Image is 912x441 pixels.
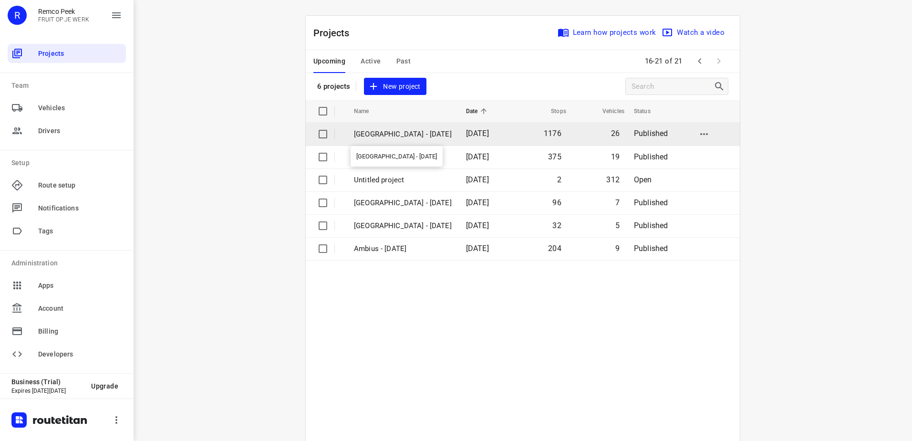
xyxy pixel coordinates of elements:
[317,82,350,91] p: 6 projects
[539,105,566,117] span: Stops
[8,98,126,117] div: Vehicles
[38,49,122,59] span: Projects
[632,79,714,94] input: Search projects
[354,105,382,117] span: Name
[690,52,709,71] span: Previous Page
[552,198,561,207] span: 96
[364,78,426,95] button: New project
[466,175,489,184] span: [DATE]
[466,221,489,230] span: [DATE]
[8,121,126,140] div: Drivers
[11,158,126,168] p: Setup
[709,52,728,71] span: Next Page
[634,198,668,207] span: Published
[466,129,489,138] span: [DATE]
[38,349,122,359] span: Developers
[8,299,126,318] div: Account
[634,152,668,161] span: Published
[8,44,126,63] div: Projects
[8,322,126,341] div: Billing
[396,55,411,67] span: Past
[8,276,126,295] div: Apps
[466,244,489,253] span: [DATE]
[11,388,83,394] p: Expires [DATE][DATE]
[615,221,620,230] span: 5
[634,105,663,117] span: Status
[38,126,122,136] span: Drivers
[634,244,668,253] span: Published
[611,152,620,161] span: 19
[11,258,126,268] p: Administration
[634,175,652,184] span: Open
[606,175,620,184] span: 312
[38,8,89,15] p: Remco Peek
[466,198,489,207] span: [DATE]
[714,81,728,92] div: Search
[11,378,83,386] p: Business (Trial)
[8,199,126,218] div: Notifications
[354,175,452,186] p: Untitled project
[8,176,126,195] div: Route setup
[38,103,122,113] span: Vehicles
[354,220,452,231] p: Gemeente Rotterdam - Monday
[615,244,620,253] span: 9
[552,221,561,230] span: 32
[38,326,122,336] span: Billing
[83,378,126,395] button: Upgrade
[354,198,452,209] p: Gemeente Rotterdam - Tuesday
[354,243,452,254] p: Ambius - Monday
[557,175,561,184] span: 2
[466,105,490,117] span: Date
[8,221,126,241] div: Tags
[361,55,381,67] span: Active
[38,203,122,213] span: Notifications
[38,304,122,314] span: Account
[466,152,489,161] span: [DATE]
[641,51,687,72] span: 16-21 of 21
[8,345,126,364] div: Developers
[11,81,126,91] p: Team
[38,16,89,23] p: FRUIT OP JE WERK
[548,244,561,253] span: 204
[313,26,357,40] p: Projects
[354,152,452,163] p: Drachten - Wednesday
[38,281,122,291] span: Apps
[634,129,668,138] span: Published
[8,6,27,25] div: R
[611,129,620,138] span: 26
[370,81,420,93] span: New project
[590,105,624,117] span: Vehicles
[38,180,122,190] span: Route setup
[38,226,122,236] span: Tags
[91,382,118,390] span: Upgrade
[615,198,620,207] span: 7
[544,129,561,138] span: 1176
[354,129,452,140] p: [GEOGRAPHIC_DATA] - [DATE]
[313,55,345,67] span: Upcoming
[548,152,561,161] span: 375
[634,221,668,230] span: Published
